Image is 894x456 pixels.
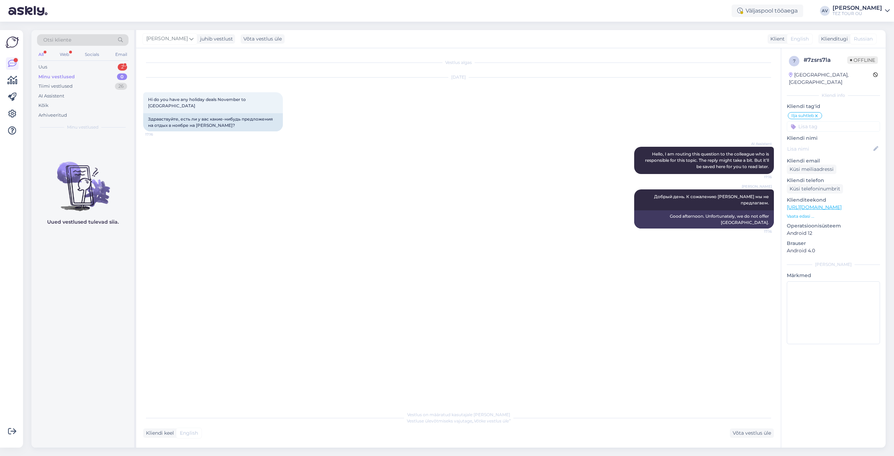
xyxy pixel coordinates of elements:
div: Küsi telefoninumbrit [787,184,843,194]
div: Klient [768,35,785,43]
div: Kliendi keel [143,429,174,437]
span: 7 [793,58,796,64]
span: Vestlus on määratud kasutajale [PERSON_NAME] [407,412,510,417]
p: Android 4.0 [787,247,880,254]
div: 0 [117,73,127,80]
div: Küsi meiliaadressi [787,165,836,174]
p: Kliendi tag'id [787,103,880,110]
span: Hello, I am routing this question to the colleague who is responsible for this topic. The reply m... [645,151,770,169]
p: Klienditeekond [787,196,880,204]
div: [PERSON_NAME] [787,261,880,268]
div: [DATE] [143,74,774,80]
p: Operatsioonisüsteem [787,222,880,230]
img: Askly Logo [6,36,19,49]
span: Ilja suhtleb [791,114,814,118]
div: Здравствуйте, есть ли у вас какие-нибудь предложения на отдых в ноябре на [PERSON_NAME]? [143,113,283,131]
div: AI Assistent [38,93,64,100]
span: 17:16 [145,132,171,137]
p: Vaata edasi ... [787,213,880,219]
span: Добрый день. К сожалению [PERSON_NAME] мы не предлагаем. [654,194,770,205]
div: [PERSON_NAME] [833,5,882,11]
div: Võta vestlus üle [241,34,285,44]
p: Kliendi telefon [787,177,880,184]
div: juhib vestlust [197,35,233,43]
span: Russian [854,35,873,43]
div: [GEOGRAPHIC_DATA], [GEOGRAPHIC_DATA] [789,71,873,86]
span: Minu vestlused [67,124,98,130]
span: AI Assistent [746,141,772,146]
span: [PERSON_NAME] [742,184,772,189]
span: Offline [847,56,878,64]
div: Minu vestlused [38,73,75,80]
div: Klienditugi [818,35,848,43]
input: Lisa tag [787,121,880,132]
div: TEZ TOUR OÜ [833,11,882,16]
span: Otsi kliente [43,36,71,44]
div: Väljaspool tööaega [732,5,803,17]
div: Tiimi vestlused [38,83,73,90]
p: Kliendi nimi [787,135,880,142]
a: [URL][DOMAIN_NAME] [787,204,842,210]
a: [PERSON_NAME]TEZ TOUR OÜ [833,5,890,16]
span: [PERSON_NAME] [146,35,188,43]
span: English [791,35,809,43]
div: AV [820,6,830,16]
p: Android 12 [787,230,880,237]
input: Lisa nimi [787,145,872,153]
p: Brauser [787,240,880,247]
span: English [180,429,198,437]
div: Kõik [38,102,49,109]
p: Uued vestlused tulevad siia. [47,218,119,226]
div: 2 [118,64,127,71]
div: # 7zsrs7la [804,56,847,64]
div: Web [58,50,71,59]
div: Vestlus algas [143,59,774,66]
p: Märkmed [787,272,880,279]
div: 26 [115,83,127,90]
span: Vestluse ülevõtmiseks vajutage [407,418,511,424]
div: All [37,50,45,59]
div: Email [114,50,129,59]
span: 17:16 [746,229,772,234]
span: 17:16 [746,174,772,180]
img: No chats [31,149,134,212]
i: „Võtke vestlus üle” [472,418,511,424]
span: Hi do you have any holiday deals November to [GEOGRAPHIC_DATA] [148,97,247,108]
div: Socials [83,50,101,59]
p: Kliendi email [787,157,880,165]
div: Võta vestlus üle [730,428,774,438]
div: Good afternoon. Unfortunately, we do not offer [GEOGRAPHIC_DATA]. [634,210,774,229]
div: Kliendi info [787,92,880,99]
div: Uus [38,64,47,71]
div: Arhiveeritud [38,112,67,119]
